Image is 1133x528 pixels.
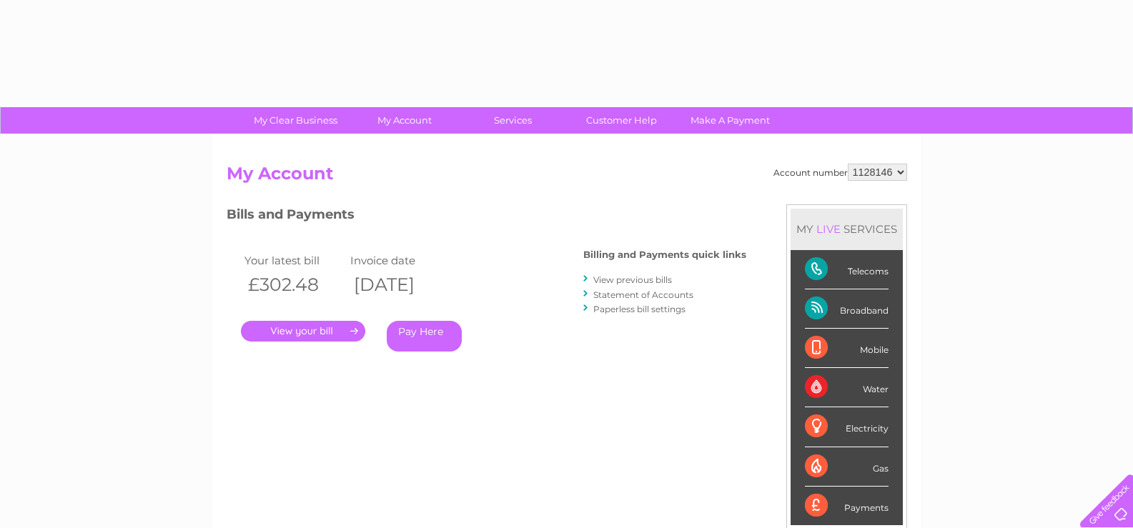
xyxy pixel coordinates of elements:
a: My Account [345,107,463,134]
div: Payments [805,487,889,525]
div: MY SERVICES [791,209,903,249]
div: Broadband [805,289,889,329]
div: LIVE [813,222,843,236]
a: Customer Help [563,107,681,134]
a: . [241,321,365,342]
a: My Clear Business [237,107,355,134]
h3: Bills and Payments [227,204,746,229]
h2: My Account [227,164,907,191]
a: Pay Here [387,321,462,352]
a: Services [454,107,572,134]
div: Account number [773,164,907,181]
td: Invoice date [347,251,453,270]
a: Paperless bill settings [593,304,686,314]
th: [DATE] [347,270,453,299]
a: Statement of Accounts [593,289,693,300]
div: Mobile [805,329,889,368]
div: Gas [805,447,889,487]
a: View previous bills [593,274,672,285]
div: Electricity [805,407,889,447]
a: Make A Payment [671,107,789,134]
th: £302.48 [241,270,347,299]
div: Telecoms [805,250,889,289]
td: Your latest bill [241,251,347,270]
div: Water [805,368,889,407]
h4: Billing and Payments quick links [583,249,746,260]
